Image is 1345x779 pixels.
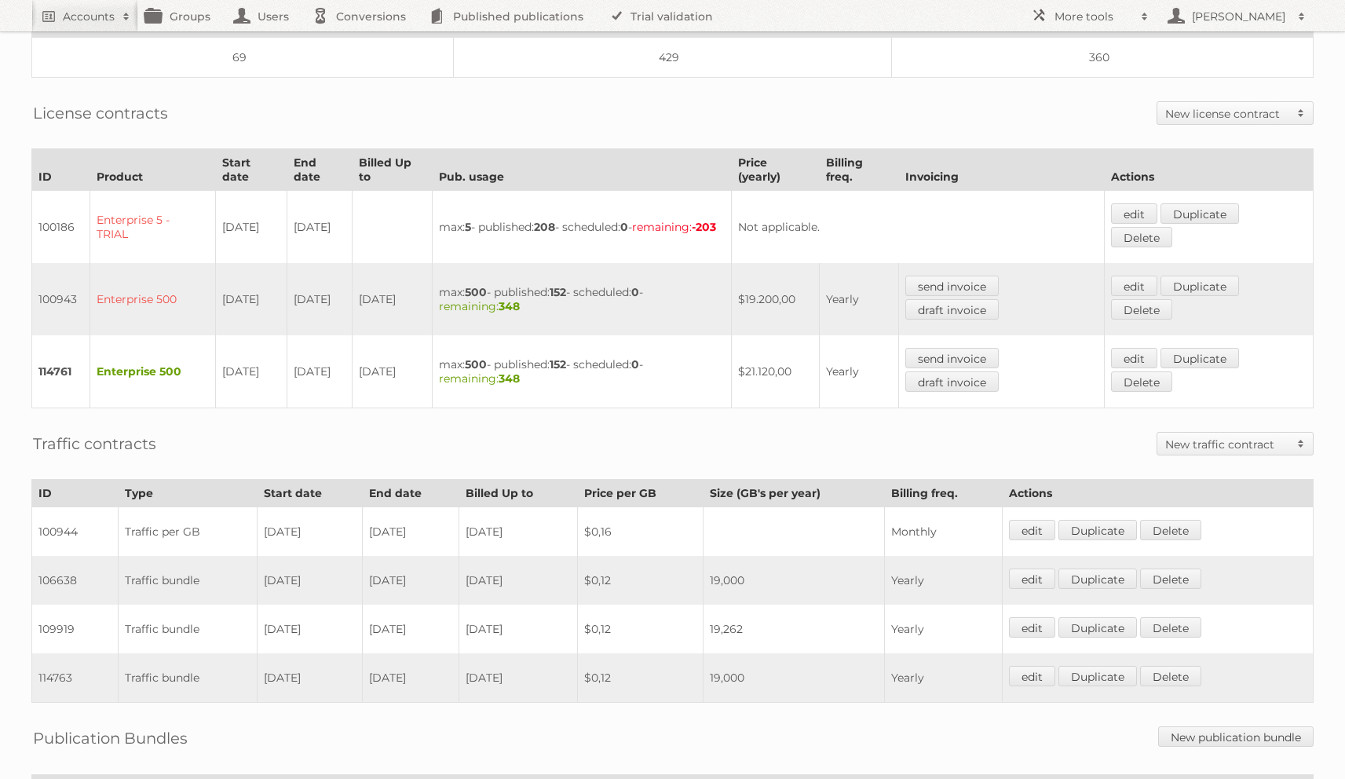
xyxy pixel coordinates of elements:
[1158,726,1314,747] a: New publication bundle
[631,285,639,299] strong: 0
[1111,299,1172,320] a: Delete
[1289,433,1313,455] span: Toggle
[439,371,520,386] span: remaining:
[1111,227,1172,247] a: Delete
[1058,520,1137,540] a: Duplicate
[287,263,353,335] td: [DATE]
[905,299,999,320] a: draft invoice
[258,556,362,605] td: [DATE]
[620,220,628,234] strong: 0
[353,149,433,191] th: Billed Up to
[1058,666,1137,686] a: Duplicate
[32,507,119,557] td: 100944
[631,357,639,371] strong: 0
[118,507,257,557] td: Traffic per GB
[1140,617,1201,638] a: Delete
[433,149,732,191] th: Pub. usage
[732,191,1105,264] td: Not applicable.
[32,149,90,191] th: ID
[732,335,820,408] td: $21.120,00
[32,263,90,335] td: 100943
[819,149,898,191] th: Billing freq.
[32,191,90,264] td: 100186
[1165,106,1289,122] h2: New license contract
[1157,102,1313,124] a: New license contract
[216,191,287,264] td: [DATE]
[258,605,362,653] td: [DATE]
[1111,371,1172,392] a: Delete
[703,605,885,653] td: 19,262
[632,220,716,234] span: remaining:
[577,556,703,605] td: $0,12
[90,149,216,191] th: Product
[362,605,459,653] td: [DATE]
[1140,569,1201,589] a: Delete
[32,605,119,653] td: 109919
[287,191,353,264] td: [DATE]
[885,480,1003,507] th: Billing freq.
[362,556,459,605] td: [DATE]
[216,263,287,335] td: [DATE]
[550,285,566,299] strong: 152
[1160,203,1239,224] a: Duplicate
[905,276,999,296] a: send invoice
[459,480,577,507] th: Billed Up to
[732,263,820,335] td: $19.200,00
[433,263,732,335] td: max: - published: - scheduled: -
[1003,480,1314,507] th: Actions
[1289,102,1313,124] span: Toggle
[362,480,459,507] th: End date
[703,480,885,507] th: Size (GB's per year)
[577,480,703,507] th: Price per GB
[1188,9,1290,24] h2: [PERSON_NAME]
[577,507,703,557] td: $0,16
[703,653,885,703] td: 19,000
[577,653,703,703] td: $0,12
[353,335,433,408] td: [DATE]
[118,653,257,703] td: Traffic bundle
[1111,276,1157,296] a: edit
[1140,666,1201,686] a: Delete
[258,653,362,703] td: [DATE]
[63,9,115,24] h2: Accounts
[362,653,459,703] td: [DATE]
[692,220,716,234] strong: -203
[459,653,577,703] td: [DATE]
[819,335,898,408] td: Yearly
[90,335,216,408] td: Enterprise 500
[465,220,471,234] strong: 5
[362,507,459,557] td: [DATE]
[258,507,362,557] td: [DATE]
[534,220,555,234] strong: 208
[499,299,520,313] strong: 348
[459,556,577,605] td: [DATE]
[1140,520,1201,540] a: Delete
[550,357,566,371] strong: 152
[577,605,703,653] td: $0,12
[885,556,1003,605] td: Yearly
[1111,348,1157,368] a: edit
[1054,9,1133,24] h2: More tools
[32,335,90,408] td: 114761
[905,371,999,392] a: draft invoice
[32,556,119,605] td: 106638
[905,348,999,368] a: send invoice
[118,605,257,653] td: Traffic bundle
[1009,666,1055,686] a: edit
[885,605,1003,653] td: Yearly
[819,263,898,335] td: Yearly
[258,480,362,507] th: Start date
[453,38,891,78] td: 429
[1165,437,1289,452] h2: New traffic contract
[118,556,257,605] td: Traffic bundle
[885,653,1003,703] td: Yearly
[90,191,216,264] td: Enterprise 5 - TRIAL
[892,38,1314,78] td: 360
[1009,520,1055,540] a: edit
[465,357,487,371] strong: 500
[433,335,732,408] td: max: - published: - scheduled: -
[353,263,433,335] td: [DATE]
[465,285,487,299] strong: 500
[732,149,820,191] th: Price (yearly)
[216,149,287,191] th: Start date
